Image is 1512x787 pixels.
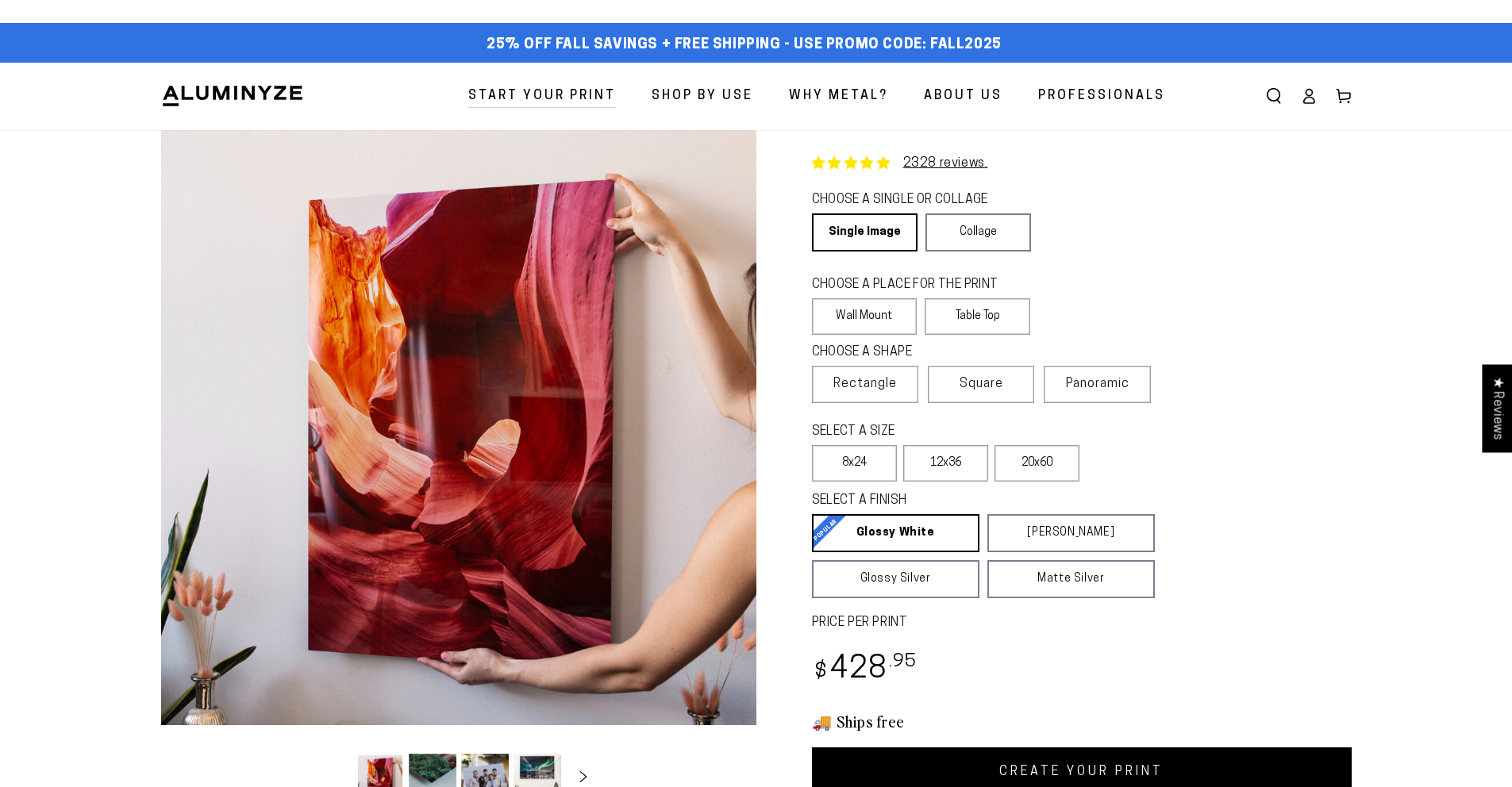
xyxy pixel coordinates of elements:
span: Professionals [1038,85,1165,108]
label: Wall Mount [812,298,918,335]
a: Single Image [812,213,918,251]
label: PRICE PER PRINT [812,614,1352,632]
a: Professionals [1026,75,1177,117]
span: Rectangle [833,374,897,393]
a: Glossy Silver [812,560,979,598]
a: Collage [925,213,1031,251]
a: About Us [912,75,1014,117]
div: Click to open Judge.me floating reviews tab [1482,364,1512,452]
summary: Search our site [1256,79,1291,113]
a: Matte Silver [987,560,1155,598]
label: 8x24 [812,445,897,482]
legend: CHOOSE A PLACE FOR THE PRINT [812,276,1016,294]
span: Start Your Print [468,85,616,108]
a: Glossy White [812,514,979,552]
legend: CHOOSE A SHAPE [812,344,1018,362]
a: Why Metal? [777,75,900,117]
span: Panoramic [1066,378,1129,390]
a: 2328 reviews. [903,157,988,170]
legend: SELECT A FINISH [812,492,1117,510]
bdi: 428 [812,655,918,685]
legend: SELECT A SIZE [812,423,1027,441]
a: Start Your Print [456,75,628,117]
a: [PERSON_NAME] [987,514,1155,552]
span: Shop By Use [652,85,753,108]
img: Aluminyze [161,84,304,108]
span: Why Metal? [789,85,888,108]
span: 25% off FALL Savings + Free Shipping - Use Promo Code: FALL2025 [487,36,1002,54]
label: Table Top [925,298,1030,335]
legend: CHOOSE A SINGLE OR COLLAGE [812,191,1017,209]
span: About Us [924,85,1002,108]
span: $ [814,662,828,683]
span: Square [960,374,1003,393]
h3: 🚚 Ships free [812,711,1352,731]
sup: .95 [889,653,918,671]
label: 20x60 [995,445,1079,482]
label: 12x36 [903,445,988,482]
a: Shop By Use [640,75,765,117]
